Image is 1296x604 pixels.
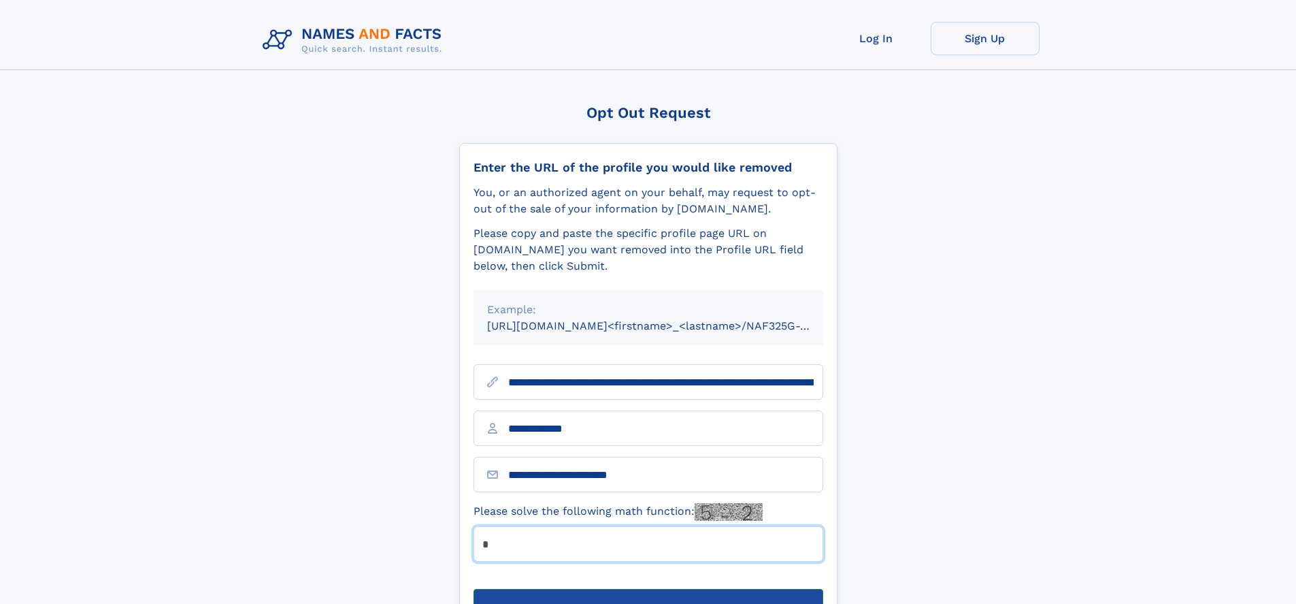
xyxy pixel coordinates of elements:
[473,185,823,217] div: You, or an authorized agent on your behalf, may request to opt-out of the sale of your informatio...
[257,22,453,59] img: Logo Names and Facts
[473,160,823,175] div: Enter the URL of the profile you would like removed
[822,22,931,55] a: Log In
[459,104,837,121] div: Opt Out Request
[487,302,810,318] div: Example:
[473,503,763,521] label: Please solve the following math function:
[473,225,823,274] div: Please copy and paste the specific profile page URL on [DOMAIN_NAME] you want removed into the Pr...
[931,22,1040,55] a: Sign Up
[487,319,849,332] small: [URL][DOMAIN_NAME]<firstname>_<lastname>/NAF325G-xxxxxxxx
